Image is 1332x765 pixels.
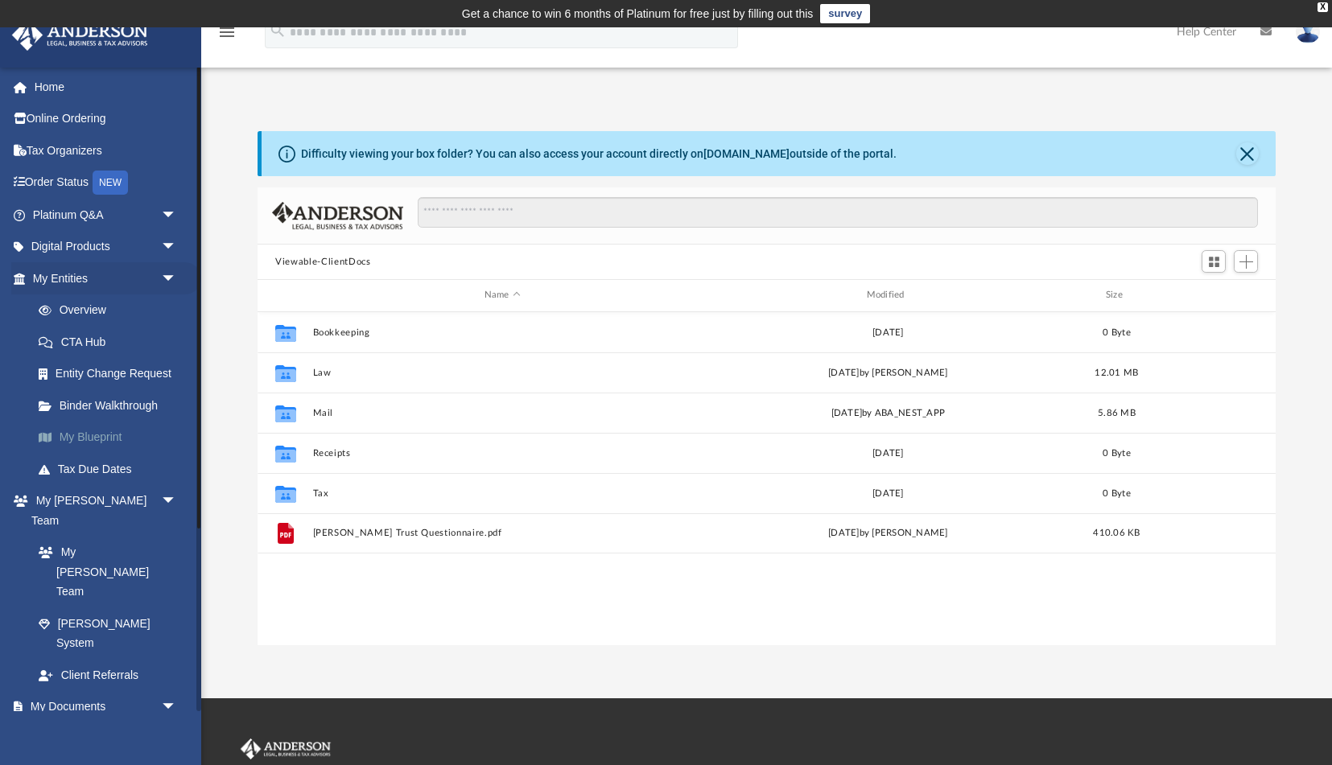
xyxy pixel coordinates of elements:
span: arrow_drop_down [161,262,193,295]
div: id [1157,288,1269,302]
span: 12.01 MB [1095,368,1139,376]
a: menu [217,31,237,42]
div: [DATE] by [PERSON_NAME] [699,365,1078,380]
img: Anderson Advisors Platinum Portal [7,19,153,51]
button: Mail [313,408,692,418]
a: CTA Hub [23,326,201,358]
button: Receipts [313,448,692,459]
a: My Entitiesarrow_drop_down [11,262,201,294]
div: Difficulty viewing your box folder? You can also access your account directly on outside of the p... [301,146,897,162]
a: My Blueprint [23,422,201,454]
a: Overview [23,294,201,327]
img: Anderson Advisors Platinum Portal [237,738,334,759]
img: User Pic [1296,20,1320,43]
a: Binder Walkthrough [23,389,201,422]
div: Modified [699,288,1078,302]
a: Tax Due Dates [23,453,201,485]
button: [PERSON_NAME] Trust Questionnaire.pdf [313,528,692,538]
div: Get a chance to win 6 months of Platinum for free just by filling out this [462,4,814,23]
a: survey [820,4,870,23]
a: [DOMAIN_NAME] [703,147,790,160]
a: Client Referrals [23,659,193,691]
span: 0 Byte [1103,327,1131,336]
a: Tax Organizers [11,134,201,167]
div: NEW [93,171,128,195]
span: arrow_drop_down [161,691,193,724]
div: [DATE] [699,446,1078,460]
div: Size [1085,288,1149,302]
span: arrow_drop_down [161,199,193,232]
div: [DATE] [699,325,1078,339]
div: Name [312,288,691,302]
span: 5.86 MB [1098,408,1136,417]
button: Switch to Grid View [1202,250,1226,273]
a: My [PERSON_NAME] Teamarrow_drop_down [11,485,193,537]
button: Viewable-ClientDocs [275,255,370,269]
a: Online Ordering [11,103,201,135]
span: 0 Byte [1103,488,1131,497]
button: Close [1236,142,1259,165]
div: [DATE] by [PERSON_NAME] [699,526,1078,541]
input: Search files and folders [418,197,1258,228]
button: Law [313,368,692,378]
button: Bookkeeping [313,327,692,338]
div: [DATE] [699,486,1078,500]
div: id [265,288,305,302]
div: [DATE] by ABA_NEST_APP [699,405,1078,420]
button: Add [1234,250,1258,273]
div: close [1318,2,1328,12]
span: arrow_drop_down [161,231,193,264]
div: grid [258,312,1276,646]
a: [PERSON_NAME] System [23,607,193,659]
span: 0 Byte [1103,448,1131,457]
a: My [PERSON_NAME] Team [23,537,185,608]
span: arrow_drop_down [161,485,193,518]
a: Digital Productsarrow_drop_down [11,231,201,263]
i: search [269,22,287,39]
button: Tax [313,488,692,499]
a: Platinum Q&Aarrow_drop_down [11,199,201,231]
a: My Documentsarrow_drop_down [11,691,193,723]
i: menu [217,23,237,42]
a: Entity Change Request [23,358,201,390]
a: Order StatusNEW [11,167,201,199]
span: 410.06 KB [1094,529,1140,537]
a: Home [11,71,201,103]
